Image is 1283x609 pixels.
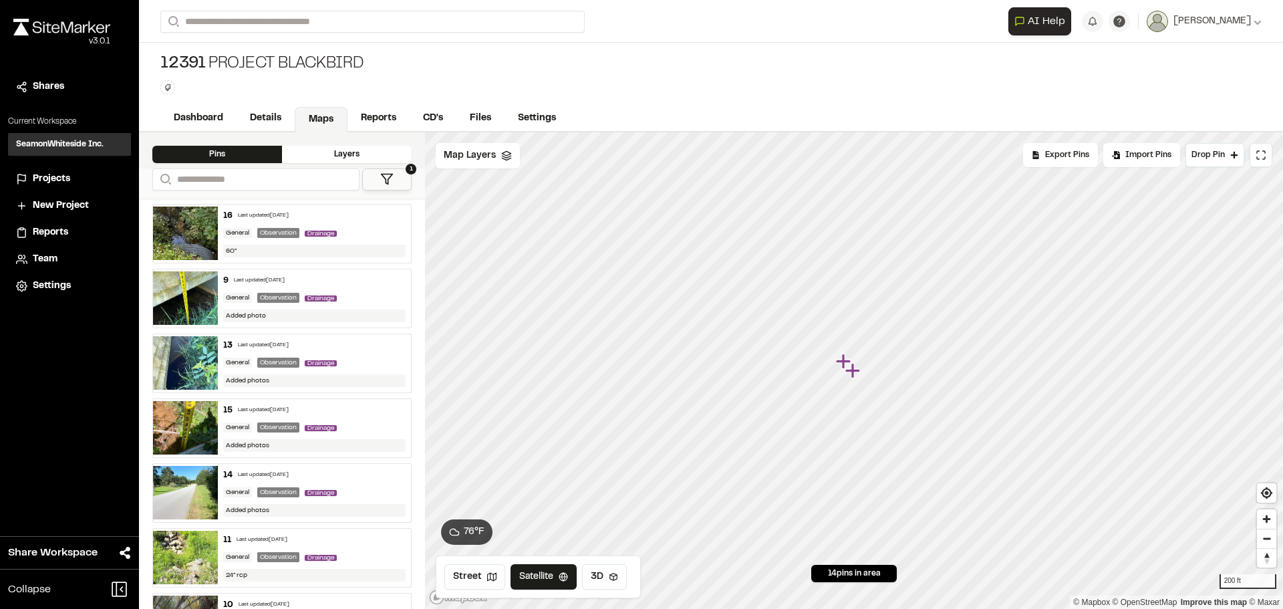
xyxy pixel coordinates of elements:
[223,404,233,416] div: 15
[441,519,492,545] button: 76°F
[153,336,218,390] img: file
[1173,14,1251,29] span: [PERSON_NAME]
[160,53,206,75] span: 12391
[257,293,299,303] div: Observation
[238,342,289,350] div: Last updated [DATE]
[223,358,252,368] div: General
[1147,11,1262,32] button: [PERSON_NAME]
[152,146,282,163] div: Pins
[223,293,252,303] div: General
[1008,7,1077,35] div: Open AI Assistant
[160,80,175,95] button: Edit Tags
[305,555,337,561] span: Drainage
[1185,143,1244,167] button: Drop Pin
[1008,7,1071,35] button: Open AI Assistant
[153,466,218,519] img: file
[1257,509,1276,529] button: Zoom in
[1257,529,1276,548] button: Zoom out
[295,107,347,132] a: Maps
[223,340,233,352] div: 13
[1257,483,1276,503] button: Find my location
[223,228,252,238] div: General
[362,168,412,191] button: 1
[257,552,299,562] div: Observation
[257,358,299,368] div: Observation
[33,279,71,293] span: Settings
[223,245,406,257] div: 60”
[347,106,410,131] a: Reports
[16,172,123,187] a: Projects
[1249,598,1280,607] a: Maxar
[582,564,627,590] button: 3D
[16,199,123,213] a: New Project
[153,207,218,260] img: file
[1191,149,1225,161] span: Drop Pin
[223,422,252,433] div: General
[33,252,57,267] span: Team
[257,422,299,433] div: Observation
[1257,548,1276,568] button: Reset bearing to north
[305,490,337,496] span: Drainage
[410,106,456,131] a: CD's
[1103,143,1180,167] div: Import Pins into your project
[153,271,218,325] img: file
[305,425,337,431] span: Drainage
[160,11,184,33] button: Search
[13,35,110,47] div: Oh geez...please don't...
[152,168,176,191] button: Search
[464,525,484,539] span: 76 ° F
[425,132,1283,609] canvas: Map
[223,210,233,222] div: 16
[305,231,337,237] span: Drainage
[33,199,89,213] span: New Project
[223,439,406,452] div: Added photos
[33,172,70,187] span: Projects
[223,310,406,322] div: Added photo
[8,116,131,128] p: Current Workspace
[160,53,364,75] div: Project Blackbird
[238,471,289,479] div: Last updated [DATE]
[13,19,110,35] img: rebrand.png
[8,582,51,598] span: Collapse
[16,225,123,240] a: Reports
[406,164,416,174] span: 1
[239,601,289,609] div: Last updated [DATE]
[223,275,229,287] div: 9
[1028,13,1065,29] span: AI Help
[305,360,337,366] span: Drainage
[223,552,252,562] div: General
[33,80,64,94] span: Shares
[234,277,285,285] div: Last updated [DATE]
[1073,598,1110,607] a: Mapbox
[237,106,295,131] a: Details
[223,569,406,582] div: 24” rcp
[505,106,569,131] a: Settings
[1257,529,1276,548] span: Zoom out
[1181,598,1247,607] a: Map feedback
[1113,598,1177,607] a: OpenStreetMap
[16,279,123,293] a: Settings
[1023,143,1098,167] div: No pins available to export
[16,80,123,94] a: Shares
[8,545,98,561] span: Share Workspace
[160,106,237,131] a: Dashboard
[223,374,406,387] div: Added photos
[444,564,505,590] button: Street
[223,534,231,546] div: 11
[16,138,104,150] h3: SeamonWhiteside Inc.
[305,295,337,301] span: Drainage
[1045,149,1089,161] span: Export Pins
[1147,11,1168,32] img: User
[282,146,412,163] div: Layers
[237,536,287,544] div: Last updated [DATE]
[511,564,577,590] button: Satellite
[257,228,299,238] div: Observation
[238,406,289,414] div: Last updated [DATE]
[223,469,233,481] div: 14
[33,225,68,240] span: Reports
[257,487,299,497] div: Observation
[16,252,123,267] a: Team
